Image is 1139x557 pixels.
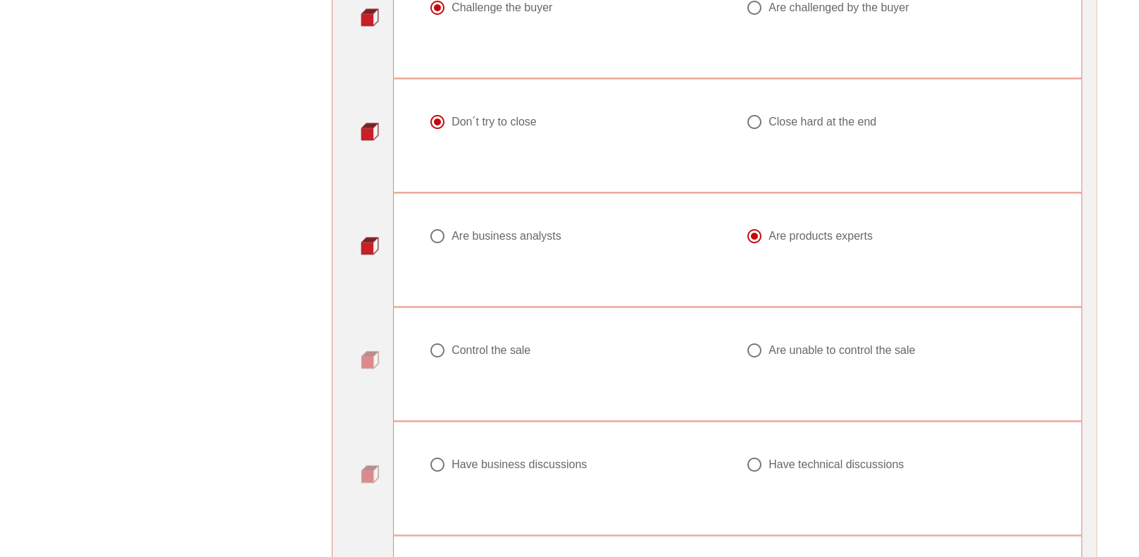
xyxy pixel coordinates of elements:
div: Don ́t try to close [452,115,537,129]
img: question-bullet-actve.png [361,122,379,140]
div: Are products experts [768,229,873,243]
img: question-bullet.png [361,350,379,369]
div: Have technical discussions [768,458,904,472]
img: question-bullet-actve.png [361,8,379,26]
div: Are business analysts [452,229,561,243]
div: Are challenged by the buyer [768,1,909,15]
div: Challenge the buyer [452,1,552,15]
img: question-bullet-actve.png [361,236,379,255]
div: Are unable to control the sale [768,343,915,357]
div: Control the sale [452,343,530,357]
img: question-bullet.png [361,465,379,483]
div: Have business discussions [452,458,587,472]
div: Close hard at the end [768,115,876,129]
